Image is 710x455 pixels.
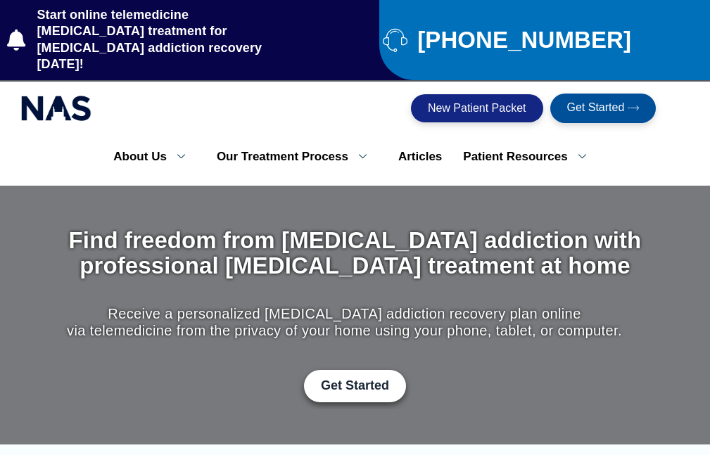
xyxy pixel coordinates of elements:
span: Get Started [567,102,625,115]
span: [PHONE_NUMBER] [414,32,631,48]
a: New Patient Packet [411,94,543,122]
a: About Us [103,142,206,172]
a: Articles [388,142,452,172]
span: Start online telemedicine [MEDICAL_DATA] treatment for [MEDICAL_DATA] addiction recovery [DATE]! [34,7,296,73]
a: Get Started [304,370,406,402]
a: Get Started [550,94,657,123]
a: Our Treatment Process [206,142,388,172]
a: Patient Resources [452,142,607,172]
span: Get Started [321,378,389,394]
a: Start online telemedicine [MEDICAL_DATA] treatment for [MEDICAL_DATA] addiction recovery [DATE]! [7,7,296,73]
a: [PHONE_NUMBER] [383,27,703,52]
span: New Patient Packet [428,103,526,114]
div: Get Started with Suboxone Treatment by filling-out this new patient packet form [67,370,643,402]
h1: Find freedom from [MEDICAL_DATA] addiction with professional [MEDICAL_DATA] treatment at home [67,228,643,279]
img: national addiction specialists online suboxone clinic - logo [21,92,91,124]
p: Receive a personalized [MEDICAL_DATA] addiction recovery plan online via telemedicine from the pr... [67,305,622,339]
